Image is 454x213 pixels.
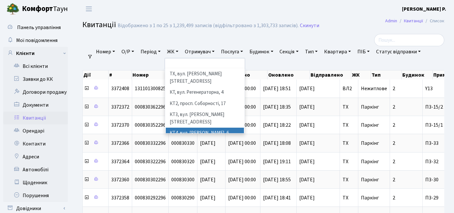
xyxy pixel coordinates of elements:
[135,194,166,201] span: 000830292296
[393,85,395,92] span: 2
[343,177,355,182] span: ТХ
[263,122,291,129] span: [DATE] 18:22
[393,194,395,201] span: 2
[111,122,129,129] span: 3372370
[111,103,129,111] span: 3372372
[135,158,166,165] span: 000830322296
[3,60,68,73] a: Всі клієнти
[343,141,355,146] span: ТХ
[343,104,355,110] span: ТХ
[402,70,433,80] th: Будинок
[343,122,355,128] span: ТХ
[343,86,355,91] span: ВЛ2
[93,46,118,57] a: Номер
[3,73,68,86] a: Заявки до КК
[118,23,299,29] div: Відображено з 1 по 25 з 1,239,499 записів (відфільтровано з 1,303,733 записів).
[228,140,256,147] span: [DATE] 00:00
[355,46,372,57] a: ПІБ
[374,34,444,46] input: Пошук...
[3,176,68,189] a: Щоденник
[343,195,355,200] span: ТХ
[228,194,256,201] span: [DATE] 00:00
[3,137,68,150] a: Контакти
[3,112,68,124] a: Квитанції
[182,46,217,57] a: Отримувач
[375,14,454,28] nav: breadcrumb
[322,46,354,57] a: Квартира
[3,34,68,47] a: Мої повідомлення
[361,176,379,183] span: Паркінг
[385,17,397,24] a: Admin
[263,85,291,92] span: [DATE] 18:51
[3,21,68,34] a: Панель управління
[402,5,446,13] a: [PERSON_NAME] Р.
[247,46,276,57] a: Будинок
[393,140,395,147] span: 2
[277,46,301,57] a: Секція
[228,176,256,183] span: [DATE] 00:00
[111,140,129,147] span: 3372366
[16,37,58,44] span: Мої повідомлення
[361,103,379,111] span: Паркінг
[164,46,181,57] a: ЖК
[228,158,256,165] span: [DATE] 00:00
[111,158,129,165] span: 3372364
[310,70,351,80] th: Відправлено
[3,163,68,176] a: Автомобілі
[109,70,132,80] th: #
[371,70,402,80] th: Тип
[6,3,19,16] img: logo.png
[361,122,379,129] span: Паркінг
[343,159,355,164] span: ТХ
[111,194,129,201] span: 3372358
[3,47,68,60] a: Клієнти
[135,122,166,129] span: 000830352296
[3,86,68,99] a: Договори продажу
[166,69,244,87] li: ТХ, вул. [PERSON_NAME][STREET_ADDRESS]
[393,122,395,129] span: 2
[3,150,68,163] a: Адреси
[423,17,444,25] li: Список
[171,140,195,147] span: 000830330
[135,176,166,183] span: 000830302296
[200,194,216,201] span: [DATE]
[166,109,244,128] li: КТ3, вул. [PERSON_NAME][STREET_ADDRESS]
[132,70,168,80] th: Номер
[404,17,423,24] a: Квитанції
[299,195,337,200] span: [DATE]
[135,85,166,92] span: 131101300825
[393,158,395,165] span: 2
[171,176,195,183] span: 000830300
[3,124,68,137] a: Орендарі
[225,70,268,80] th: Створено
[200,158,216,165] span: [DATE]
[218,46,246,57] a: Послуга
[111,85,129,92] span: 3372408
[135,140,166,147] span: 000830332296
[3,189,68,202] a: Порушення
[166,87,244,98] li: КТ, вул. Регенераторна, 4
[166,98,244,110] li: КТ2, просп. Соборності, 17
[263,140,291,147] span: [DATE] 18:08
[361,140,379,147] span: Паркінг
[83,70,109,80] th: Дії
[82,19,116,30] span: Квитанції
[3,99,68,112] a: Документи
[374,46,423,57] a: Статус відправки
[263,158,291,165] span: [DATE] 19:11
[200,140,216,147] span: [DATE]
[299,177,337,182] span: [DATE]
[361,158,379,165] span: Паркінг
[393,103,395,111] span: 2
[200,176,216,183] span: [DATE]
[299,104,337,110] span: [DATE]
[171,158,195,165] span: 000830320
[263,103,291,111] span: [DATE] 18:35
[22,4,68,15] span: Таун
[361,85,387,92] span: Нежитлове
[263,194,291,201] span: [DATE] 18:41
[299,86,337,91] span: [DATE]
[268,70,310,80] th: Оновлено
[361,194,379,201] span: Паркінг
